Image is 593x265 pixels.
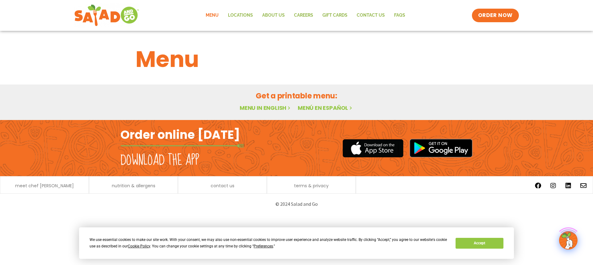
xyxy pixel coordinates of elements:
a: FAQs [389,8,410,23]
span: Preferences [254,244,273,248]
a: GIFT CARDS [318,8,352,23]
a: Menú en español [298,104,353,112]
a: Contact Us [352,8,389,23]
a: contact us [211,184,234,188]
nav: Menu [201,8,410,23]
a: Menu in English [240,104,292,112]
div: We use essential cookies to make our site work. With your consent, we may also use non-essential ... [90,237,448,250]
span: ORDER NOW [478,12,513,19]
a: nutrition & allergens [112,184,155,188]
h2: Order online [DATE] [120,127,240,142]
a: Menu [201,8,223,23]
h1: Menu [136,43,457,76]
img: appstore [343,138,403,158]
img: fork [120,144,244,147]
p: © 2024 Salad and Go [124,200,469,208]
a: terms & privacy [294,184,329,188]
a: Locations [223,8,258,23]
span: Cookie Policy [128,244,150,248]
h2: Download the app [120,152,199,169]
img: google_play [410,139,473,157]
a: ORDER NOW [472,9,519,22]
div: Cookie Consent Prompt [79,227,514,259]
img: new-SAG-logo-768×292 [74,3,139,28]
a: Careers [289,8,318,23]
button: Accept [456,238,503,249]
a: meet chef [PERSON_NAME] [15,184,74,188]
a: About Us [258,8,289,23]
h2: Get a printable menu: [136,90,457,101]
